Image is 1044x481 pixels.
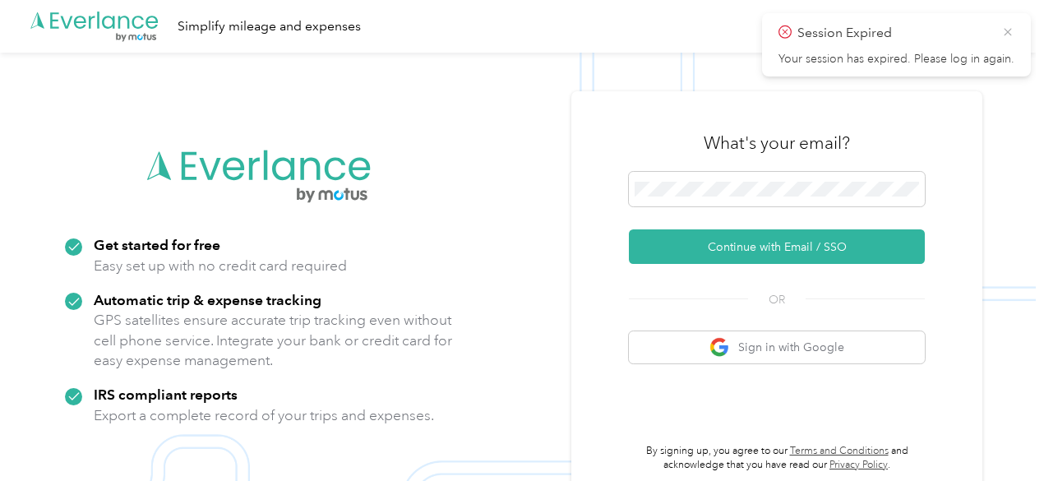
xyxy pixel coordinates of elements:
p: Easy set up with no credit card required [94,256,347,276]
a: Terms and Conditions [790,445,889,457]
p: Session Expired [797,23,990,44]
a: Privacy Policy [829,459,888,471]
button: Continue with Email / SSO [629,229,925,264]
strong: IRS compliant reports [94,386,238,403]
p: Export a complete record of your trips and expenses. [94,405,434,426]
p: Your session has expired. Please log in again. [778,52,1014,67]
div: Simplify mileage and expenses [178,16,361,37]
img: google logo [709,337,730,358]
button: google logoSign in with Google [629,331,925,363]
h3: What's your email? [704,132,850,155]
strong: Automatic trip & expense tracking [94,291,321,308]
iframe: Everlance-gr Chat Button Frame [952,389,1044,481]
span: OR [748,291,806,308]
strong: Get started for free [94,236,220,253]
p: GPS satellites ensure accurate trip tracking even without cell phone service. Integrate your bank... [94,310,453,371]
p: By signing up, you agree to our and acknowledge that you have read our . [629,444,925,473]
